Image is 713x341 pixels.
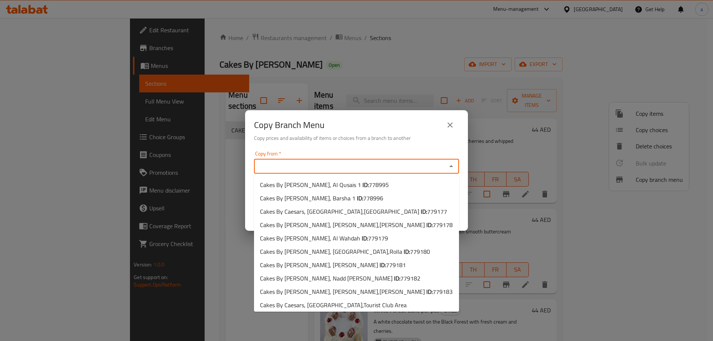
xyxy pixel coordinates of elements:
[320,308,326,319] b: ID:
[386,259,406,270] span: 779181
[260,287,453,296] span: Cakes By [PERSON_NAME], [PERSON_NAME],[PERSON_NAME]
[260,207,447,216] span: Cakes By Caesars, [GEOGRAPHIC_DATA],[GEOGRAPHIC_DATA]
[368,233,388,244] span: 779179
[380,259,386,270] b: ID:
[260,220,453,229] span: Cakes By [PERSON_NAME], [PERSON_NAME],[PERSON_NAME]
[326,308,346,319] span: 779184
[433,286,453,297] span: 779183
[369,179,389,190] span: 778995
[260,274,420,283] span: Cakes By [PERSON_NAME], Nadd [PERSON_NAME]
[421,206,427,217] b: ID:
[254,119,325,131] h2: Copy Branch Menu
[446,161,456,171] button: Close
[400,273,420,284] span: 779182
[357,193,363,204] b: ID:
[260,194,383,203] span: Cakes By [PERSON_NAME], Barsha 1
[260,234,388,243] span: Cakes By [PERSON_NAME], Al Wahdah
[441,116,459,134] button: close
[394,273,400,284] b: ID:
[426,219,433,230] b: ID:
[254,134,459,142] h6: Copy prices and availability of items or choices from a branch to another
[362,179,369,190] b: ID:
[260,260,406,269] span: Cakes By [PERSON_NAME], [PERSON_NAME]
[404,246,410,257] b: ID:
[362,233,368,244] b: ID:
[426,286,433,297] b: ID:
[410,246,430,257] span: 779180
[260,247,430,256] span: Cakes By [PERSON_NAME], [GEOGRAPHIC_DATA],Rolla
[363,193,383,204] span: 778996
[427,206,447,217] span: 779177
[260,301,453,318] span: Cakes By Caesars, [GEOGRAPHIC_DATA],Tourist Club Area ([GEOGRAPHIC_DATA])
[260,180,389,189] span: Cakes By [PERSON_NAME], Al Qusais 1
[433,219,453,230] span: 779178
